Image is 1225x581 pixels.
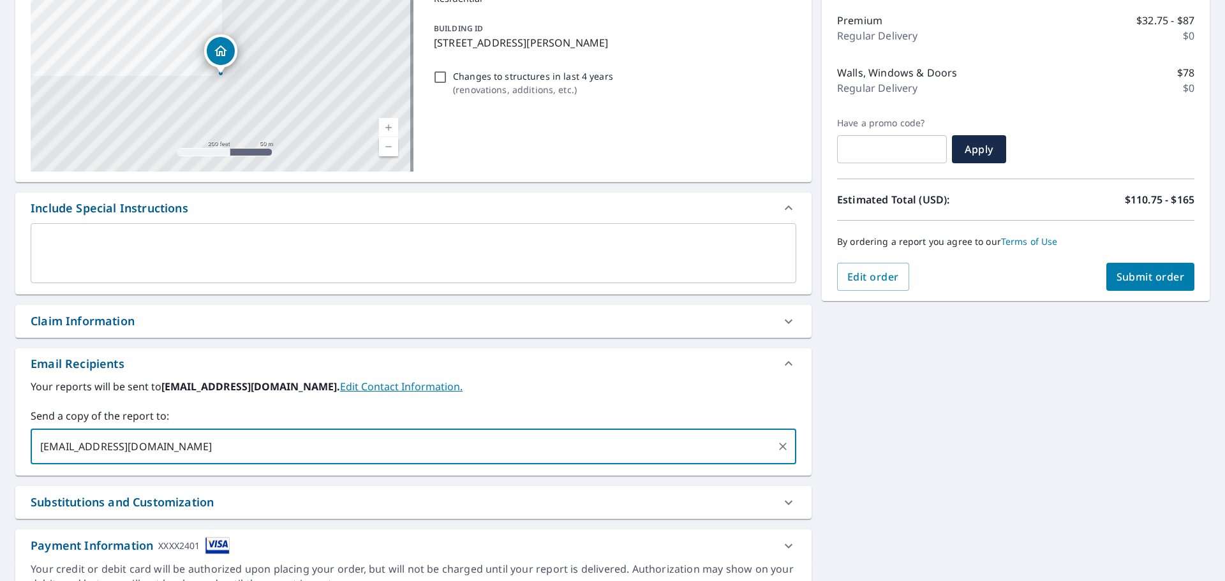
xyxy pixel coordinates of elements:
[837,192,1016,207] p: Estimated Total (USD):
[31,494,214,511] div: Substitutions and Customization
[837,117,947,129] label: Have a promo code?
[31,537,230,554] div: Payment Information
[434,35,791,50] p: [STREET_ADDRESS][PERSON_NAME]
[1117,270,1185,284] span: Submit order
[31,408,796,423] label: Send a copy of the report to:
[31,313,135,330] div: Claim Information
[379,137,398,156] a: Current Level 17, Zoom Out
[1183,80,1194,96] p: $0
[453,70,613,83] p: Changes to structures in last 4 years
[31,379,796,394] label: Your reports will be sent to
[837,65,957,80] p: Walls, Windows & Doors
[1183,28,1194,43] p: $0
[31,200,188,217] div: Include Special Instructions
[15,305,812,337] div: Claim Information
[161,379,340,393] b: [EMAIL_ADDRESS][DOMAIN_NAME].
[837,80,917,96] p: Regular Delivery
[15,193,812,223] div: Include Special Instructions
[837,28,917,43] p: Regular Delivery
[837,263,909,291] button: Edit order
[1106,263,1195,291] button: Submit order
[204,34,237,74] div: Dropped pin, building 1, Residential property, 2689 DOEBERT RD COLUMBIA SHUSWAP BC V0E1H1
[158,537,200,554] div: XXXX2401
[15,486,812,518] div: Substitutions and Customization
[837,236,1194,247] p: By ordering a report you agree to our
[15,348,812,379] div: Email Recipients
[774,438,792,455] button: Clear
[379,118,398,137] a: Current Level 17, Zoom In
[1177,65,1194,80] p: $78
[15,529,812,562] div: Payment InformationXXXX2401cardImage
[434,23,483,34] p: BUILDING ID
[340,379,463,393] a: EditContactInfo
[837,13,882,28] p: Premium
[205,537,230,554] img: cardImage
[962,142,996,156] span: Apply
[952,135,1006,163] button: Apply
[1136,13,1194,28] p: $32.75 - $87
[1125,192,1194,207] p: $110.75 - $165
[847,270,899,284] span: Edit order
[453,83,613,96] p: ( renovations, additions, etc. )
[1001,235,1058,247] a: Terms of Use
[31,355,124,372] div: Email Recipients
